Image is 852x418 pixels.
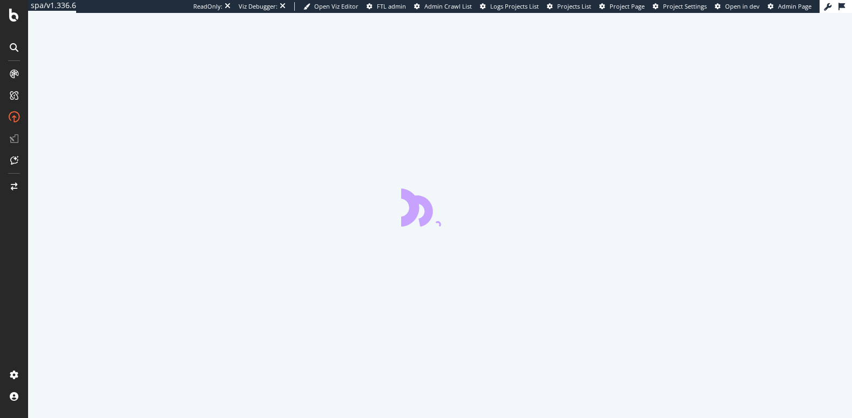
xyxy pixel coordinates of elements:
span: Project Page [610,2,645,10]
a: Project Page [599,2,645,11]
a: Open in dev [715,2,760,11]
div: Viz Debugger: [239,2,278,11]
a: Project Settings [653,2,707,11]
span: Open Viz Editor [314,2,359,10]
a: Admin Page [768,2,812,11]
span: Admin Crawl List [424,2,472,10]
div: animation [401,188,479,227]
a: FTL admin [367,2,406,11]
span: FTL admin [377,2,406,10]
span: Admin Page [778,2,812,10]
a: Logs Projects List [480,2,539,11]
a: Admin Crawl List [414,2,472,11]
span: Logs Projects List [490,2,539,10]
a: Projects List [547,2,591,11]
span: Projects List [557,2,591,10]
span: Open in dev [725,2,760,10]
span: Project Settings [663,2,707,10]
div: ReadOnly: [193,2,222,11]
a: Open Viz Editor [303,2,359,11]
